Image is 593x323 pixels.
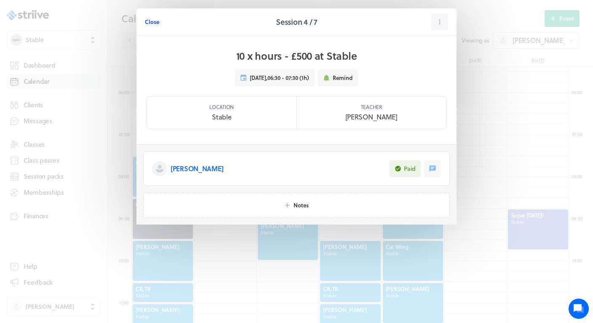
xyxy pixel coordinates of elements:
[235,69,315,86] button: [DATE],06:30 - 07:30 (1h)
[294,201,309,209] span: Notes
[11,131,157,141] p: Find an answer quickly
[54,103,101,110] span: New conversation
[361,103,382,110] p: Teacher
[333,74,353,82] span: Remind
[318,69,358,86] button: Remind
[13,98,155,115] button: New conversation
[209,103,234,110] p: Location
[24,145,150,161] input: Search articles
[404,164,416,173] div: Paid
[236,49,357,63] h1: 10 x hours - £500 at Stable
[13,56,156,83] h2: We're here to help. Ask us anything!
[13,41,156,54] h1: Hi [PERSON_NAME]
[276,16,317,28] h2: Session 4 / 7
[171,164,223,174] p: [PERSON_NAME]
[212,112,231,122] p: Stable
[345,112,398,122] p: [PERSON_NAME]
[569,299,589,319] iframe: gist-messenger-bubble-iframe
[143,193,450,218] button: Notes
[145,13,159,30] button: Close
[145,18,159,26] span: Close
